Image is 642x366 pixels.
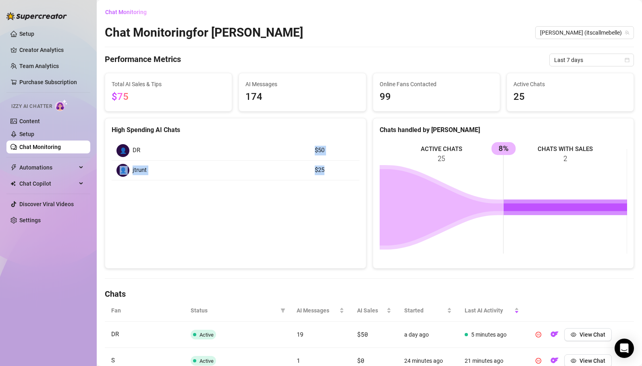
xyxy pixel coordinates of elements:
span: Isabella (itscallmebelle) [540,27,629,39]
span: 19 [297,330,303,338]
article: $25 [315,165,355,175]
h2: Chat Monitoring for [PERSON_NAME] [105,25,303,40]
button: OF [548,328,561,341]
span: AI Sales [357,306,385,315]
a: Settings [19,217,41,223]
a: Creator Analytics [19,43,84,56]
a: Discover Viral Videos [19,201,74,207]
span: $75 [112,91,129,102]
span: team [625,30,630,35]
span: Last AI Activity [465,306,513,315]
div: 👤 [116,144,129,157]
img: OF [551,330,559,338]
th: AI Messages [290,300,351,322]
span: View Chat [580,331,605,338]
span: DR [111,331,119,338]
span: thunderbolt [10,164,17,171]
span: Status [191,306,277,315]
span: $0 [357,356,364,364]
img: AI Chatter [55,99,68,111]
span: filter [279,304,287,316]
td: a day ago [398,322,458,348]
a: Setup [19,31,34,37]
h4: Chats [105,288,634,300]
div: Chats handled by [PERSON_NAME] [380,125,627,135]
span: 5 minutes ago [471,331,507,338]
span: Started [404,306,445,315]
span: Chat Monitoring [105,9,147,15]
img: Chat Copilot [10,181,16,186]
div: 👤 [116,164,129,177]
span: filter [280,308,285,313]
a: Content [19,118,40,124]
button: View Chat [564,328,612,341]
h4: Performance Metrics [105,54,181,66]
th: Started [398,300,458,322]
th: Last AI Activity [458,300,526,322]
div: Open Intercom Messenger [615,339,634,358]
a: Purchase Subscription [19,79,77,85]
article: $50 [315,146,355,155]
span: 174 [245,89,359,105]
span: DR [133,146,140,155]
th: Fan [105,300,184,322]
span: AI Messages [245,80,359,89]
span: pause-circle [536,358,541,364]
img: OF [551,356,559,364]
span: calendar [625,58,630,62]
span: eye [571,358,576,364]
button: Chat Monitoring [105,6,153,19]
span: 1 [297,356,300,364]
th: AI Sales [351,300,398,322]
span: Total AI Sales & Tips [112,80,225,89]
span: S [111,357,115,364]
span: AI Messages [297,306,338,315]
span: Online Fans Contacted [380,80,493,89]
span: View Chat [580,358,605,364]
span: jtrunt [133,165,147,175]
span: 25 [513,89,627,105]
a: OF [548,359,561,366]
a: Setup [19,131,34,137]
span: Active Chats [513,80,627,89]
span: Last 7 days [554,54,629,66]
img: logo-BBDzfeDw.svg [6,12,67,20]
span: eye [571,332,576,337]
span: $50 [357,330,368,338]
a: Chat Monitoring [19,144,61,150]
a: OF [548,333,561,339]
span: Automations [19,161,77,174]
span: 99 [380,89,493,105]
span: Izzy AI Chatter [11,103,52,110]
span: Active [199,332,214,338]
div: High Spending AI Chats [112,125,359,135]
span: Chat Copilot [19,177,77,190]
a: Team Analytics [19,63,59,69]
span: Active [199,358,214,364]
span: pause-circle [536,332,541,337]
